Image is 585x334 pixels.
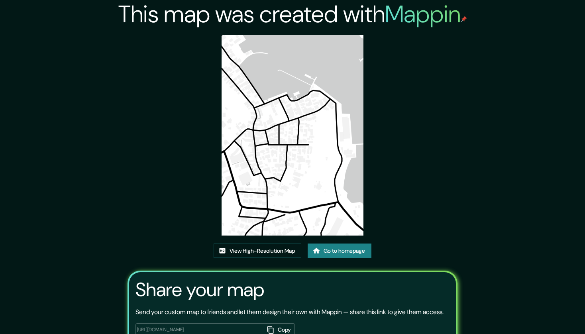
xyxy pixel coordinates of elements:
[222,35,363,236] img: created-map
[308,244,371,258] a: Go to homepage
[514,303,576,325] iframe: Help widget launcher
[214,244,301,258] a: View High-Resolution Map
[135,279,264,301] h3: Share your map
[135,307,444,317] p: Send your custom map to friends and let them design their own with Mappin — share this link to gi...
[461,16,467,22] img: mappin-pin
